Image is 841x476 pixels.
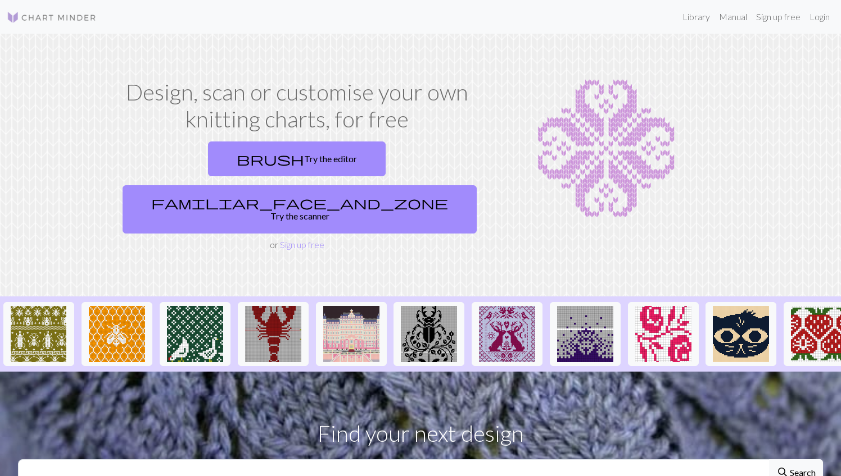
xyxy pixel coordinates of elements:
[713,306,769,362] img: Mae
[805,6,834,28] a: Login
[628,327,699,338] a: Flower
[82,302,152,366] button: Mehiläinen
[82,327,152,338] a: Mehiläinen
[394,327,464,338] a: stag beetle #1
[316,302,387,366] button: Copy of Grand-Budapest-Hotel-Exterior.jpg
[635,306,691,362] img: Flower
[706,327,776,338] a: Mae
[3,302,74,366] button: Repeating bugs
[123,185,477,234] a: Try the scanner
[118,137,476,251] div: or
[89,306,145,362] img: Mehiläinen
[151,195,448,210] span: familiar_face_and_zone
[628,302,699,366] button: Flower
[323,306,379,362] img: Copy of Grand-Budapest-Hotel-Exterior.jpg
[208,141,386,176] a: Try the editor
[472,327,542,338] a: Märtas
[550,327,621,338] a: Copy of fade
[11,306,67,362] img: Repeating bugs
[238,302,309,366] button: Copy of Copy of Lobster
[489,79,723,219] img: Chart example
[160,302,230,366] button: Hat - Animals
[3,327,74,338] a: Repeating bugs
[678,6,715,28] a: Library
[479,306,535,362] img: Märtas
[238,327,309,338] a: Copy of Copy of Lobster
[160,327,230,338] a: Hat - Animals
[7,11,97,24] img: Logo
[18,417,823,450] p: Find your next design
[394,302,464,366] button: stag beetle #1
[280,239,324,250] a: Sign up free
[316,327,387,338] a: Copy of Grand-Budapest-Hotel-Exterior.jpg
[118,79,476,132] h1: Design, scan or customise your own knitting charts, for free
[167,306,223,362] img: Hat - Animals
[472,302,542,366] button: Märtas
[245,306,301,362] img: Copy of Copy of Lobster
[550,302,621,366] button: Copy of fade
[237,151,304,167] span: brush
[715,6,752,28] a: Manual
[752,6,805,28] a: Sign up free
[401,306,457,362] img: stag beetle #1
[706,302,776,366] button: Mae
[557,306,613,362] img: Copy of fade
